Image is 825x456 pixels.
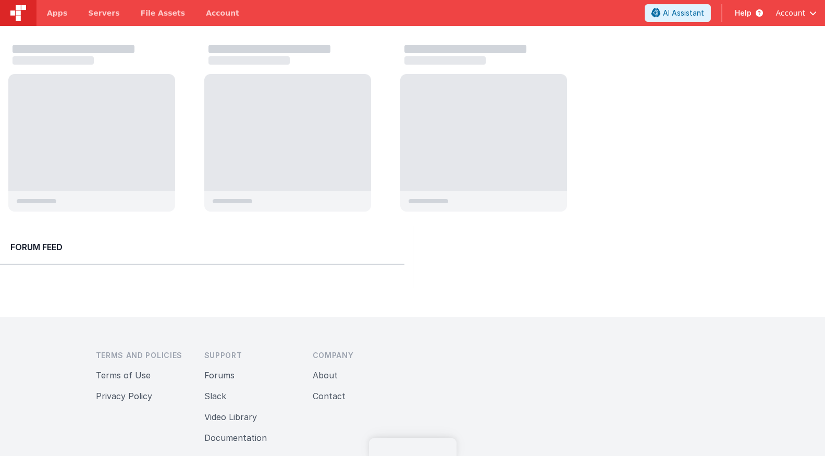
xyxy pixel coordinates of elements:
button: Contact [313,390,346,402]
button: Slack [204,390,226,402]
span: Account [775,8,805,18]
span: File Assets [141,8,186,18]
button: Video Library [204,411,257,423]
span: Help [735,8,752,18]
button: Forums [204,369,235,381]
span: AI Assistant [663,8,704,18]
a: About [313,370,338,380]
h3: Support [204,350,296,361]
a: Slack [204,391,226,401]
span: Apps [47,8,67,18]
span: Servers [88,8,119,18]
button: Account [775,8,817,18]
a: Terms of Use [96,370,151,380]
h2: Forum Feed [10,241,394,253]
h3: Terms and Policies [96,350,188,361]
button: Documentation [204,432,267,444]
a: Privacy Policy [96,391,152,401]
button: About [313,369,338,381]
button: AI Assistant [645,4,711,22]
h3: Company [313,350,404,361]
